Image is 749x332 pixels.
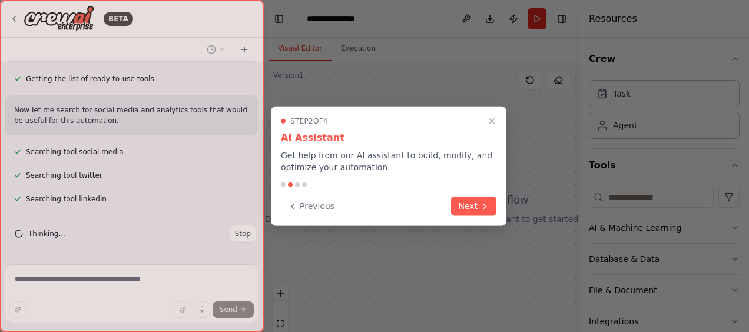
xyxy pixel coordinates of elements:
[281,131,496,145] h3: AI Assistant
[281,150,496,173] p: Get help from our AI assistant to build, modify, and optimize your automation.
[281,197,342,216] button: Previous
[290,117,328,126] span: Step 2 of 4
[485,114,499,128] button: Close walkthrough
[271,11,287,27] button: Hide left sidebar
[451,197,496,216] button: Next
